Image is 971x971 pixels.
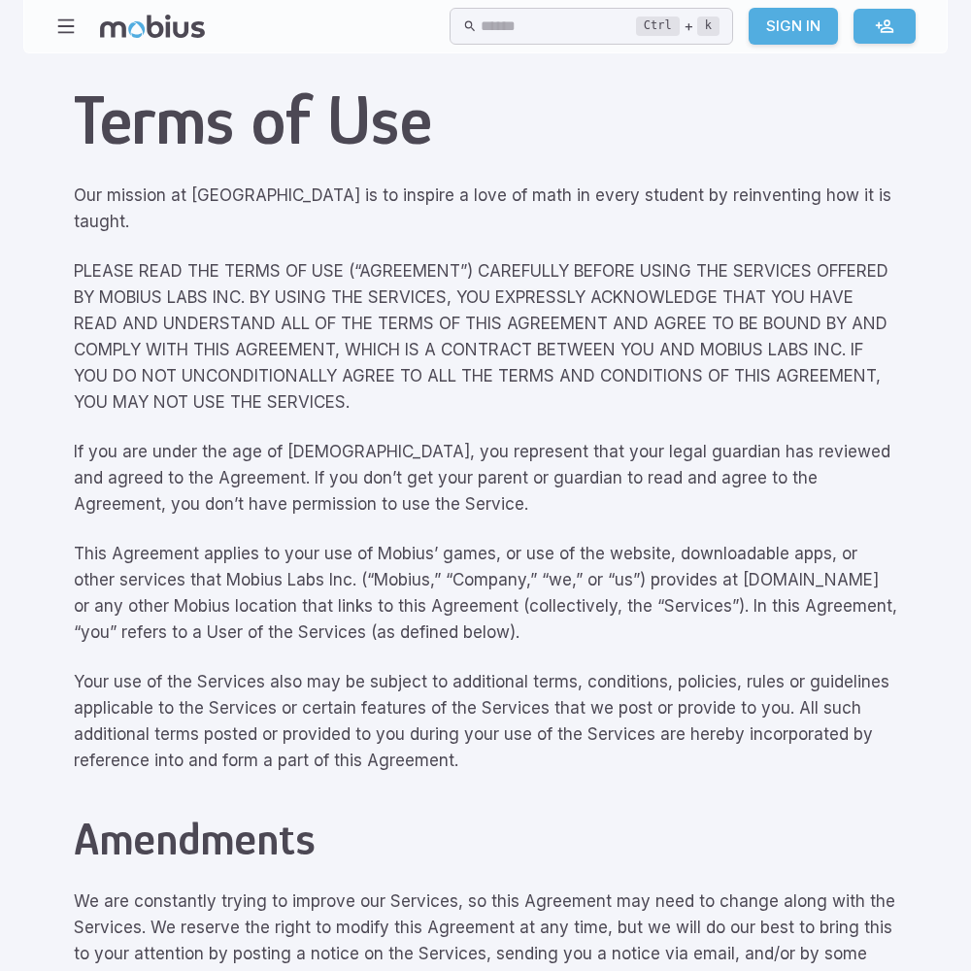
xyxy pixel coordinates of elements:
[74,813,897,865] h2: Amendments
[636,17,680,36] kbd: Ctrl
[74,258,897,416] p: PLEASE READ THE TERMS OF USE (“AGREEMENT”) CAREFULLY BEFORE USING THE SERVICES OFFERED BY MOBIUS ...
[74,81,897,159] h1: Terms of Use
[74,183,897,235] p: Our mission at [GEOGRAPHIC_DATA] is to inspire a love of math in every student by reinventing how...
[74,541,897,646] p: This Agreement applies to your use of Mobius’ games, or use of the website, downloadable apps, or...
[749,8,838,45] a: Sign In
[636,15,720,38] div: +
[74,439,897,518] p: If you are under the age of [DEMOGRAPHIC_DATA], you represent that your legal guardian has review...
[74,669,897,774] p: Your use of the Services also may be subject to additional terms, conditions, policies, rules or ...
[697,17,720,36] kbd: k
